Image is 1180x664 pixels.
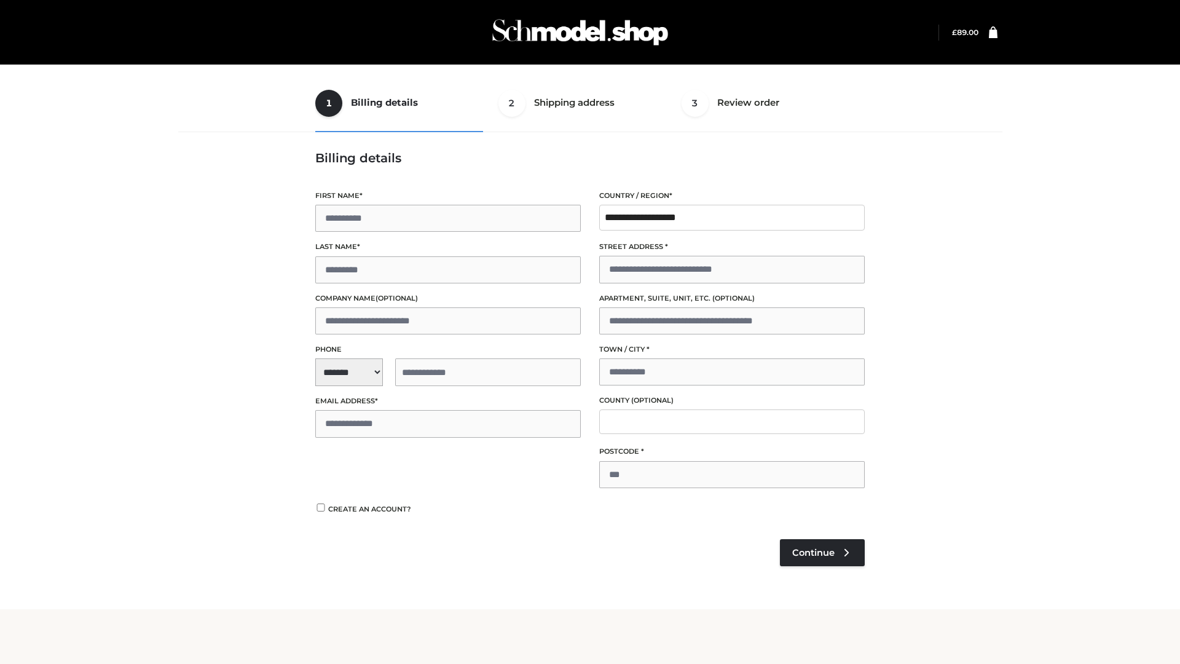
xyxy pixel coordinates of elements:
[599,241,865,253] label: Street address
[712,294,755,302] span: (optional)
[792,547,835,558] span: Continue
[488,8,672,57] img: Schmodel Admin 964
[952,28,978,37] a: £89.00
[599,395,865,406] label: County
[328,505,411,513] span: Create an account?
[631,396,674,405] span: (optional)
[315,190,581,202] label: First name
[315,241,581,253] label: Last name
[315,504,326,512] input: Create an account?
[599,344,865,355] label: Town / City
[599,446,865,457] label: Postcode
[376,294,418,302] span: (optional)
[599,190,865,202] label: Country / Region
[315,151,865,165] h3: Billing details
[315,395,581,407] label: Email address
[315,344,581,355] label: Phone
[952,28,978,37] bdi: 89.00
[952,28,957,37] span: £
[780,539,865,566] a: Continue
[599,293,865,304] label: Apartment, suite, unit, etc.
[315,293,581,304] label: Company name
